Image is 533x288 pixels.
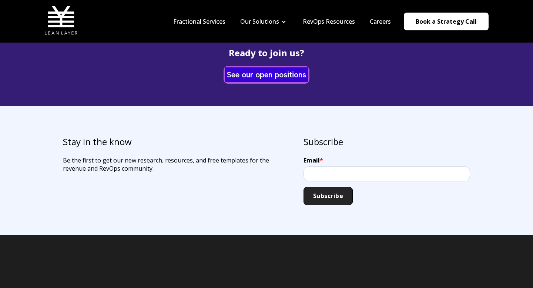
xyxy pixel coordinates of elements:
a: RevOps Resources [303,17,355,26]
a: Careers [370,17,391,26]
a: Our Solutions [240,17,279,26]
img: Lean Layer Logo [44,4,78,37]
a: Fractional Services [173,17,225,26]
h3: Stay in the know [63,135,292,148]
a: Book a Strategy Call [404,13,489,30]
div: Navigation Menu [166,17,398,26]
input: Subscribe [304,187,353,205]
p: Be the first to get our new research, resources, and free templates for the revenue and RevOps co... [63,156,292,173]
a: See our open positions [225,67,308,82]
h2: Ready to join us? [70,48,463,58]
h3: Subscribe [304,135,470,148]
span: Email [304,156,320,164]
